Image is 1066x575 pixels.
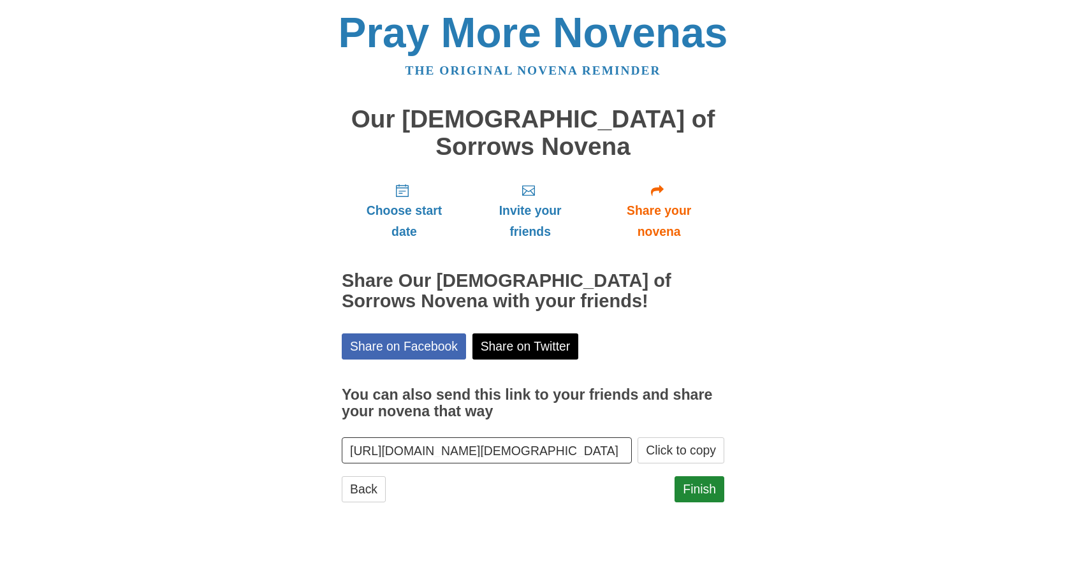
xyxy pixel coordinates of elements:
a: Choose start date [342,173,467,249]
span: Share your novena [606,200,712,242]
span: Choose start date [354,200,454,242]
a: Back [342,476,386,502]
h2: Share Our [DEMOGRAPHIC_DATA] of Sorrows Novena with your friends! [342,271,724,312]
a: Share your novena [594,173,724,249]
a: Share on Twitter [472,333,579,360]
h3: You can also send this link to your friends and share your novena that way [342,387,724,419]
a: Pray More Novenas [339,9,728,56]
a: The original novena reminder [405,64,661,77]
a: Finish [675,476,724,502]
button: Click to copy [638,437,724,463]
h1: Our [DEMOGRAPHIC_DATA] of Sorrows Novena [342,106,724,160]
a: Share on Facebook [342,333,466,360]
span: Invite your friends [479,200,581,242]
a: Invite your friends [467,173,594,249]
